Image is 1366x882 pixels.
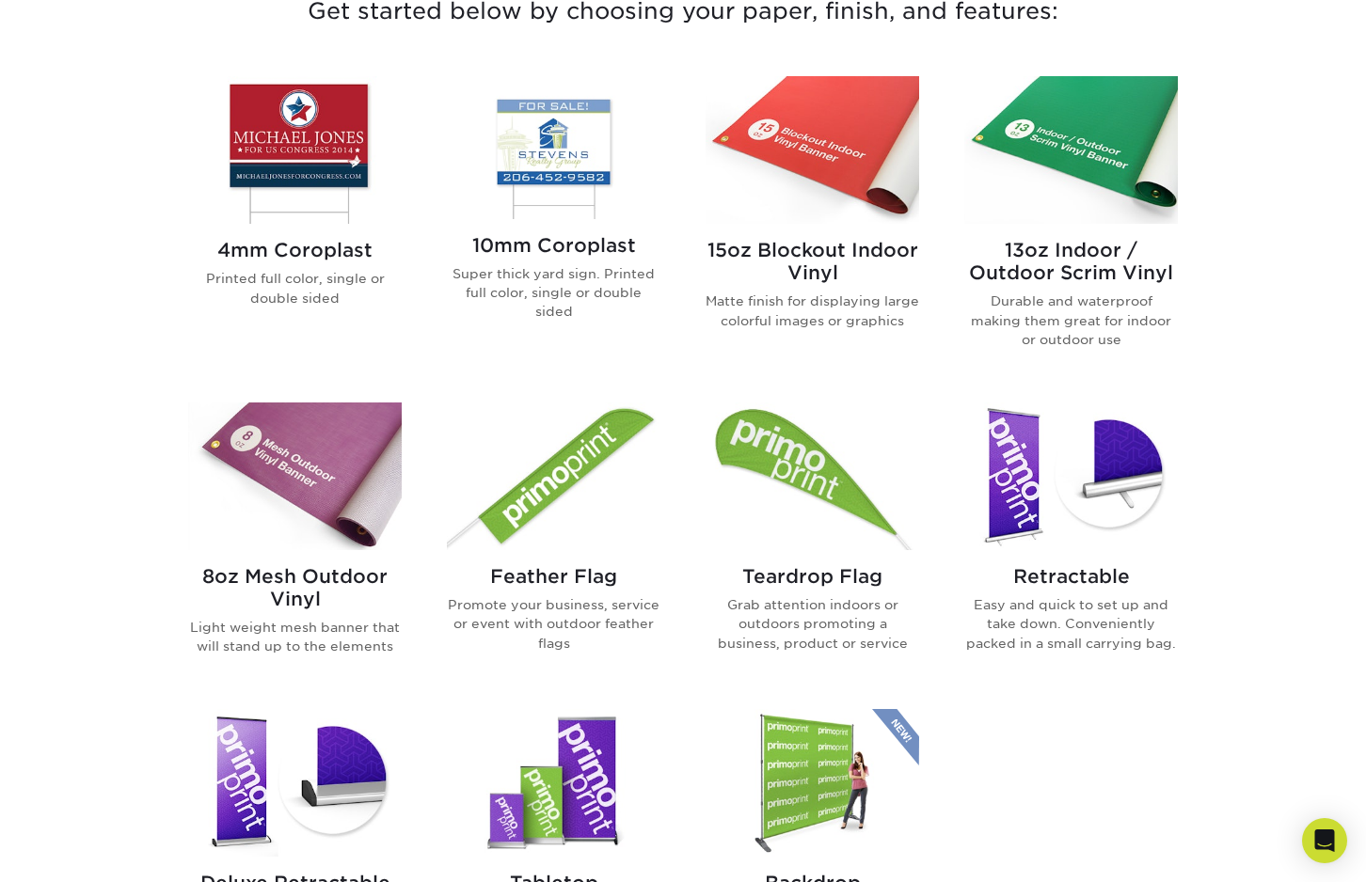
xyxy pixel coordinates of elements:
p: Super thick yard sign. Printed full color, single or double sided [447,264,660,322]
img: New Product [872,709,919,765]
img: Feather Flag Flags [447,402,660,550]
img: 10mm Coroplast Signs [447,76,660,218]
p: Grab attention indoors or outdoors promoting a business, product or service [706,595,919,653]
h2: Teardrop Flag [706,565,919,588]
img: Tabletop Banner Stands [447,709,660,857]
h2: 8oz Mesh Outdoor Vinyl [188,565,402,610]
h2: 4mm Coroplast [188,239,402,261]
h2: 13oz Indoor / Outdoor Scrim Vinyl [964,239,1178,284]
img: Teardrop Flag Flags [706,402,919,550]
a: Feather Flag Flags Feather Flag Promote your business, service or event with outdoor feather flags [447,402,660,686]
h2: Feather Flag [447,565,660,588]
a: Retractable Banner Stands Retractable Easy and quick to set up and take down. Conveniently packed... [964,402,1178,686]
img: 15oz Blockout Indoor Vinyl Banners [706,76,919,224]
p: Easy and quick to set up and take down. Conveniently packed in a small carrying bag. [964,595,1178,653]
a: 8oz Mesh Outdoor Vinyl Banners 8oz Mesh Outdoor Vinyl Light weight mesh banner that will stand up... [188,402,402,686]
img: 13oz Indoor / Outdoor Scrim Vinyl Banners [964,76,1178,224]
a: 15oz Blockout Indoor Vinyl Banners 15oz Blockout Indoor Vinyl Matte finish for displaying large c... [706,76,919,379]
img: 4mm Coroplast Signs [188,76,402,224]
div: Open Intercom Messenger [1302,818,1347,863]
img: Deluxe Retractable Banner Stands [188,709,402,857]
h2: 15oz Blockout Indoor Vinyl [706,239,919,284]
img: Backdrop Banner Stands [706,709,919,857]
img: 8oz Mesh Outdoor Vinyl Banners [188,402,402,550]
h2: 10mm Coroplast [447,234,660,257]
p: Light weight mesh banner that will stand up to the elements [188,618,402,656]
p: Promote your business, service or event with outdoor feather flags [447,595,660,653]
p: Matte finish for displaying large colorful images or graphics [706,291,919,330]
a: 4mm Coroplast Signs 4mm Coroplast Printed full color, single or double sided [188,76,402,379]
p: Durable and waterproof making them great for indoor or outdoor use [964,291,1178,349]
h2: Retractable [964,565,1178,588]
a: 13oz Indoor / Outdoor Scrim Vinyl Banners 13oz Indoor / Outdoor Scrim Vinyl Durable and waterproo... [964,76,1178,379]
img: Retractable Banner Stands [964,402,1178,550]
p: Printed full color, single or double sided [188,269,402,307]
a: Teardrop Flag Flags Teardrop Flag Grab attention indoors or outdoors promoting a business, produc... [706,402,919,686]
a: 10mm Coroplast Signs 10mm Coroplast Super thick yard sign. Printed full color, single or double s... [447,76,660,379]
